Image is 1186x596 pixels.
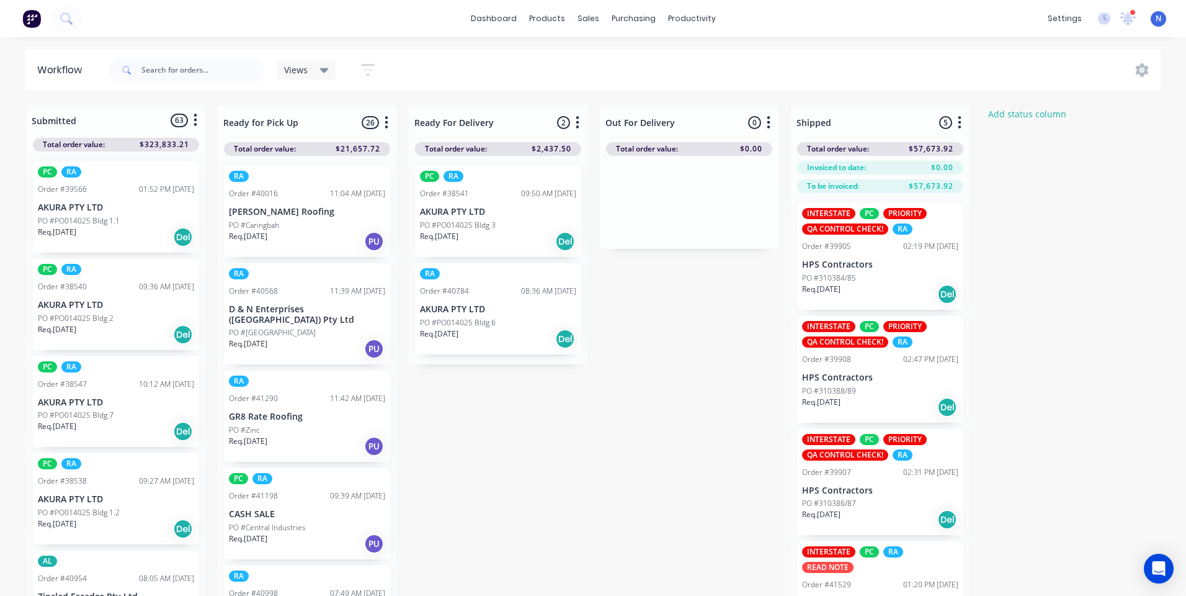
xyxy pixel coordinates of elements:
span: N [1156,13,1161,24]
span: $0.00 [740,143,762,155]
div: Del [173,325,193,345]
p: AKURA PTY LTD [420,207,576,217]
p: Req. [DATE] [420,231,458,242]
p: [PERSON_NAME] Roofing [229,207,385,217]
div: PC [38,458,57,469]
div: 10:12 AM [DATE] [139,379,194,390]
input: Search for orders... [141,58,264,83]
span: $2,437.50 [532,143,571,155]
p: Req. [DATE] [38,227,76,238]
div: Order #40784 [420,286,469,297]
p: Req. [DATE] [38,421,76,432]
div: 09:50 AM [DATE] [521,188,576,199]
p: HPS Contractors [802,372,958,383]
div: AL [38,556,57,567]
div: 08:36 AM [DATE] [521,286,576,297]
div: Del [937,397,957,417]
p: PO #PO014025 Bldg 1.2 [38,507,120,518]
div: RA [893,449,912,461]
p: Req. [DATE] [229,338,267,350]
div: PCRAOrder #3854009:36 AM [DATE]AKURA PTY LTDPO #PO014025 Bldg 2Req.[DATE]Del [33,259,199,350]
div: Order #40016 [229,188,278,199]
div: PCRAOrder #4119809:39 AM [DATE]CASH SALEPO #Central IndustriesReq.[DATE]PU [224,468,390,559]
div: PRIORITY [883,321,927,332]
p: Req. [DATE] [420,328,458,340]
div: 11:42 AM [DATE] [330,393,385,404]
div: PU [364,339,384,359]
p: HPS Contractors [802,260,958,270]
div: QA CONTROL CHECK! [802,223,888,235]
p: PO #PO014025 Bldg 1.1 [38,215,120,227]
p: CASH SALE [229,509,385,520]
p: PO #310388/89 [802,386,856,397]
p: HPS Contractors [802,485,958,496]
div: QA CONTROL CHECK! [802,336,888,348]
div: RA [61,264,81,275]
p: AKURA PTY LTD [38,202,194,213]
span: Total order value: [43,139,105,150]
span: Total order value: [425,143,487,155]
div: PC [420,171,439,182]
div: QA CONTROL CHECK! [802,449,888,461]
div: 08:05 AM [DATE] [139,573,194,584]
div: 09:39 AM [DATE] [330,490,385,502]
div: settings [1041,9,1088,28]
p: PO #PO014025 Bldg 7 [38,410,114,421]
div: RA [61,166,81,178]
div: RA [893,223,912,235]
div: RA [444,171,463,182]
div: sales [571,9,605,28]
a: dashboard [465,9,523,28]
div: INTERSTATE [802,321,855,332]
div: RA [420,268,440,279]
div: Order #41529 [802,579,851,590]
div: 11:04 AM [DATE] [330,188,385,199]
div: Order #38538 [38,476,87,487]
div: Order #41290 [229,393,278,404]
p: Req. [DATE] [229,533,267,544]
p: Req. [DATE] [802,284,840,295]
p: Req. [DATE] [38,324,76,335]
div: PC [860,208,879,219]
p: PO #PO014025 Bldg 2 [38,313,114,324]
div: Order #40568 [229,286,278,297]
div: RAOrder #4056811:39 AM [DATE]D & N Enterprises ([GEOGRAPHIC_DATA]) Pty LtdPO #[GEOGRAPHIC_DATA]Re... [224,263,390,365]
div: Order #40954 [38,573,87,584]
div: PRIORITY [883,434,927,445]
span: Views [284,63,308,76]
div: 02:31 PM [DATE] [903,467,958,478]
p: GR8 Rate Roofing [229,412,385,422]
div: PC [860,546,879,558]
div: INTERSTATE [802,208,855,219]
div: PC [38,361,57,372]
div: 09:27 AM [DATE] [139,476,194,487]
div: 01:52 PM [DATE] [139,184,194,195]
div: PCRAOrder #3853809:27 AM [DATE]AKURA PTY LTDPO #PO014025 Bldg 1.2Req.[DATE]Del [33,453,199,544]
p: AKURA PTY LTD [420,304,576,315]
div: RAOrder #4129011:42 AM [DATE]GR8 Rate RoofingPO #ZincReq.[DATE]PU [224,371,390,462]
div: 02:19 PM [DATE] [903,241,958,252]
div: PC [229,473,248,484]
div: PC [860,434,879,445]
p: Req. [DATE] [38,518,76,530]
div: 09:36 AM [DATE] [139,281,194,292]
span: $21,657.72 [336,143,380,155]
p: PO #310386/87 [802,498,856,509]
div: PCRAOrder #3854109:50 AM [DATE]AKURA PTY LTDPO #PO014025 Bldg 3Req.[DATE]Del [415,166,581,257]
p: Req. [DATE] [802,397,840,408]
div: RA [893,336,912,348]
div: Order #41198 [229,490,278,502]
div: productivity [662,9,722,28]
p: PO #Caringbah [229,220,279,231]
div: 02:47 PM [DATE] [903,354,958,365]
p: D & N Enterprises ([GEOGRAPHIC_DATA]) Pty Ltd [229,304,385,325]
button: Add status column [982,106,1073,122]
div: 01:20 PM [DATE] [903,579,958,590]
span: $57,673.92 [909,181,953,192]
div: RAOrder #4078408:36 AM [DATE]AKURA PTY LTDPO #PO014025 Bldg 6Req.[DATE]Del [415,263,581,354]
p: Req. [DATE] [802,509,840,520]
div: Del [173,227,193,247]
div: INTERSTATEPCPRIORITYQA CONTROL CHECK!RAOrder #3990802:47 PM [DATE]HPS ContractorsPO #310388/89Req... [797,316,963,423]
div: RA [252,473,272,484]
span: To be invoiced: [807,181,859,192]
